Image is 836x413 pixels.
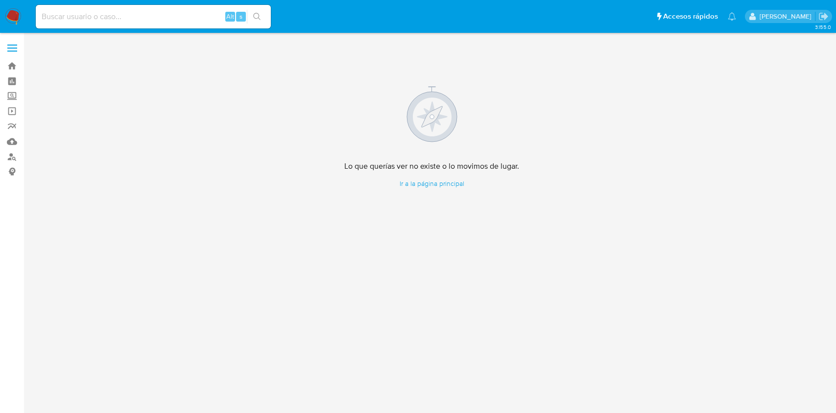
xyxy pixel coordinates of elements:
[663,11,718,22] span: Accesos rápidos
[226,12,234,21] span: Alt
[247,10,267,24] button: search-icon
[818,11,829,22] a: Salir
[344,179,519,188] a: Ir a la página principal
[760,12,815,21] p: ximena.felix@mercadolibre.com
[239,12,242,21] span: s
[344,161,519,171] h4: Lo que querías ver no existe o lo movimos de lugar.
[728,12,736,21] a: Notificaciones
[36,10,271,23] input: Buscar usuario o caso...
